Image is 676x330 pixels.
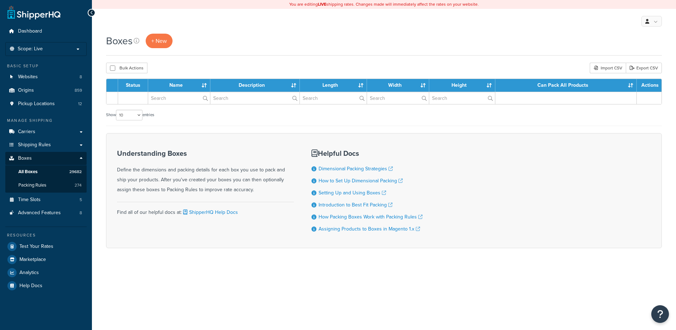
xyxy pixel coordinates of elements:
[5,165,87,178] li: All Boxes
[5,165,87,178] a: All Boxes 29682
[18,142,51,148] span: Shipping Rules
[300,92,367,104] input: Search
[5,118,87,124] div: Manage Shipping
[319,201,392,209] a: Introduction to Best Fit Packing
[651,305,669,323] button: Open Resource Center
[18,182,46,188] span: Packing Rules
[319,189,386,197] a: Setting Up and Using Boxes
[5,279,87,292] a: Help Docs
[18,210,61,216] span: Advanced Features
[367,92,429,104] input: Search
[118,79,148,92] th: Status
[18,74,38,80] span: Websites
[18,101,55,107] span: Pickup Locations
[116,110,142,120] select: Showentries
[18,28,42,34] span: Dashboard
[210,92,299,104] input: Search
[151,37,167,45] span: + New
[319,165,393,172] a: Dimensional Packing Strategies
[319,177,403,184] a: How to Set Up Dimensional Packing
[5,84,87,97] li: Origins
[106,110,154,120] label: Show entries
[80,210,82,216] span: 8
[75,87,82,93] span: 859
[18,129,35,135] span: Carriers
[5,179,87,192] li: Packing Rules
[19,270,39,276] span: Analytics
[318,1,326,7] b: LIVE
[5,63,87,69] div: Basic Setup
[5,232,87,238] div: Resources
[18,46,43,52] span: Scope: Live
[5,152,87,165] a: Boxes
[148,92,210,104] input: Search
[80,74,82,80] span: 8
[117,149,294,157] h3: Understanding Boxes
[5,266,87,279] a: Analytics
[75,182,82,188] span: 274
[5,97,87,110] li: Pickup Locations
[18,87,34,93] span: Origins
[19,257,46,263] span: Marketplace
[117,149,294,195] div: Define the dimensions and packing details for each box you use to pack and ship your products. Af...
[5,193,87,206] li: Time Slots
[148,79,210,92] th: Name
[117,202,294,217] div: Find all of our helpful docs at:
[311,149,422,157] h3: Helpful Docs
[367,79,429,92] th: Width
[78,101,82,107] span: 12
[106,34,133,48] h1: Boxes
[69,169,82,175] span: 29682
[18,155,32,161] span: Boxes
[5,152,87,192] li: Boxes
[5,84,87,97] a: Origins 859
[146,34,173,48] a: + New
[5,179,87,192] a: Packing Rules 274
[18,197,41,203] span: Time Slots
[5,70,87,84] li: Websites
[300,79,367,92] th: Length
[7,5,60,19] a: ShipperHQ Home
[182,209,238,216] a: ShipperHQ Help Docs
[319,213,422,221] a: How Packing Boxes Work with Packing Rules
[319,225,420,233] a: Assigning Products to Boxes in Magento 1.x
[590,63,626,73] div: Import CSV
[5,253,87,266] a: Marketplace
[5,193,87,206] a: Time Slots 5
[19,244,53,250] span: Test Your Rates
[210,79,300,92] th: Description
[5,70,87,84] a: Websites 8
[18,169,37,175] span: All Boxes
[5,206,87,220] a: Advanced Features 8
[5,138,87,152] a: Shipping Rules
[495,79,637,92] th: Can Pack All Products
[5,240,87,253] a: Test Your Rates
[5,25,87,38] a: Dashboard
[106,63,147,73] button: Bulk Actions
[5,206,87,220] li: Advanced Features
[19,283,42,289] span: Help Docs
[626,63,662,73] a: Export CSV
[80,197,82,203] span: 5
[5,97,87,110] a: Pickup Locations 12
[429,79,495,92] th: Height
[637,79,662,92] th: Actions
[429,92,495,104] input: Search
[5,125,87,138] a: Carriers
